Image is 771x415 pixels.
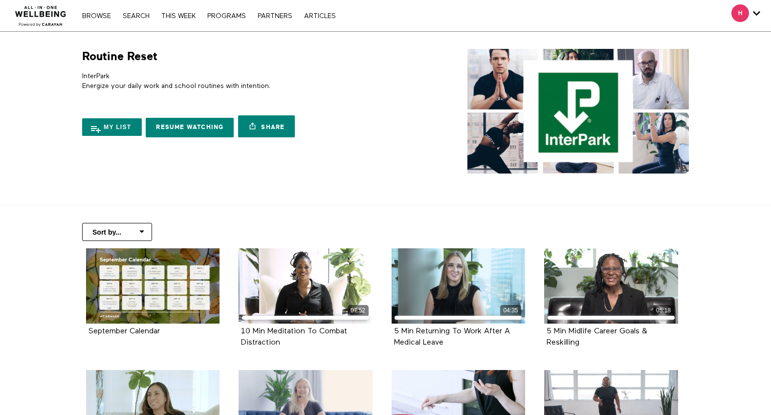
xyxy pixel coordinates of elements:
[156,13,200,20] a: THIS WEEK
[202,13,251,20] a: PROGRAMS
[394,328,510,346] a: 5 Min Returning To Work After A Medical Leave
[86,248,220,324] a: September Calendar
[241,328,347,346] a: 10 Min Meditation To Combat Distraction
[544,248,678,324] a: 5 Min Midlife Career Goals & Reskilling 05:18
[82,118,142,136] button: My list
[547,328,647,347] strong: 5 Min Midlife Career Goals & Reskilling
[467,49,689,174] img: Routine Reset
[653,305,674,316] div: 05:18
[77,11,340,21] nav: Primary
[118,13,154,20] a: Search
[238,115,295,137] a: Share
[299,13,341,20] a: ARTICLES
[146,118,234,137] a: Resume Watching
[88,328,160,335] a: September Calendar
[241,328,347,347] strong: 10 Min Meditation To Combat Distraction
[82,49,157,64] h1: Routine Reset
[500,305,521,316] div: 04:35
[348,305,369,316] div: 07:52
[547,328,647,346] a: 5 Min Midlife Career Goals & Reskilling
[394,328,510,347] strong: 5 Min Returning To Work After A Medical Leave
[77,13,116,20] a: Browse
[82,71,382,91] p: InterPark Energize your daily work and school routines with intention.
[392,248,526,324] a: 5 Min Returning To Work After A Medical Leave 04:35
[253,13,297,20] a: PARTNERS
[239,248,373,324] a: 10 Min Meditation To Combat Distraction 07:52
